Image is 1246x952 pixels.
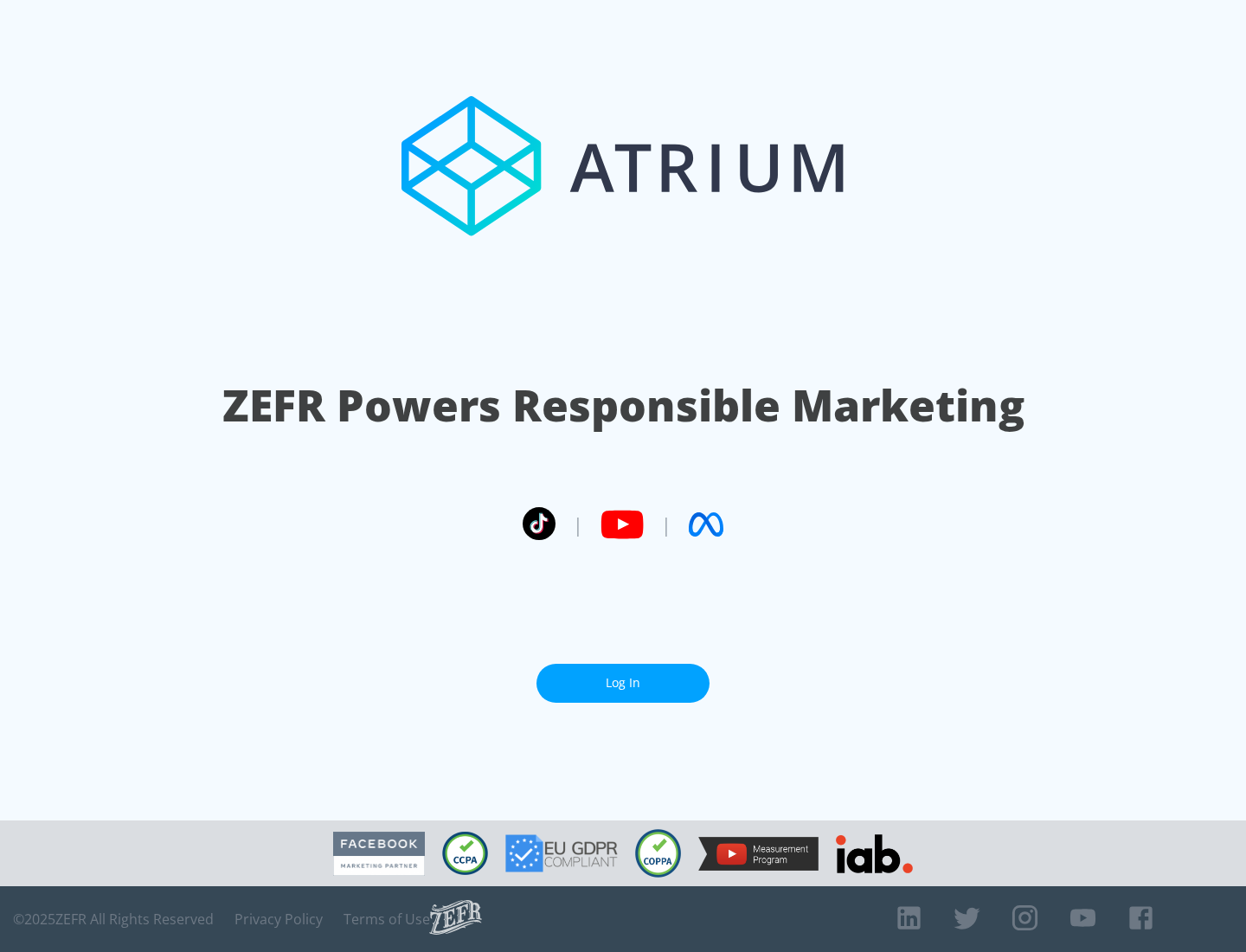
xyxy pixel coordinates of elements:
img: YouTube Measurement Program [698,837,819,871]
img: GDPR Compliant [505,834,618,872]
a: Terms of Use [344,910,430,928]
h1: ZEFR Powers Responsible Marketing [222,376,1024,435]
img: IAB [836,834,913,873]
a: Privacy Policy [234,910,323,928]
a: Log In [536,664,710,703]
span: | [661,511,671,537]
img: CCPA Compliant [442,832,488,875]
span: © 2025 ZEFR All Rights Reserved [13,910,214,928]
span: | [573,511,583,537]
img: COPPA Compliant [635,829,681,878]
img: Facebook Marketing Partner [333,832,425,876]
